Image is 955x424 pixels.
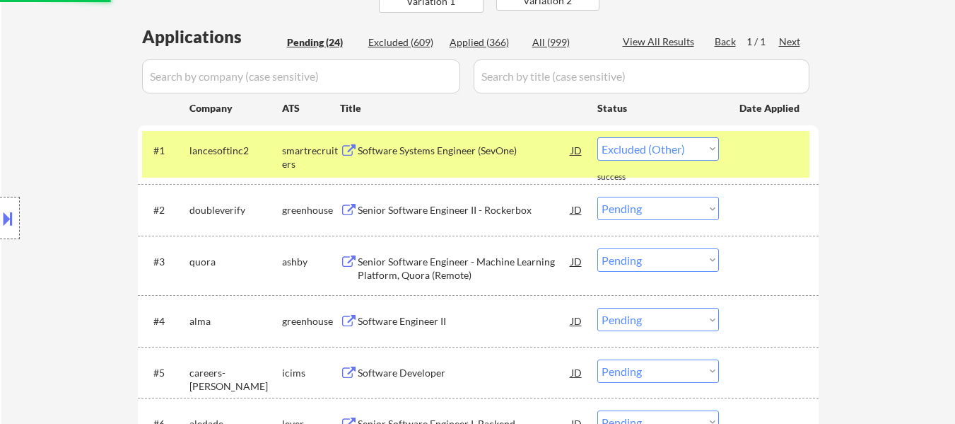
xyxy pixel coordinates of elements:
[474,59,809,93] input: Search by title (case sensitive)
[282,144,340,171] div: smartrecruiters
[739,101,802,115] div: Date Applied
[532,35,603,50] div: All (999)
[282,255,340,269] div: ashby
[715,35,737,49] div: Back
[358,366,571,380] div: Software Developer
[282,101,340,115] div: ATS
[597,95,719,120] div: Status
[358,314,571,328] div: Software Engineer II
[142,28,282,45] div: Applications
[746,35,779,49] div: 1 / 1
[358,203,571,217] div: Senior Software Engineer II - Rockerbox
[623,35,698,49] div: View All Results
[142,59,460,93] input: Search by company (case sensitive)
[368,35,439,50] div: Excluded (609)
[570,308,584,333] div: JD
[570,248,584,274] div: JD
[287,35,358,50] div: Pending (24)
[570,360,584,385] div: JD
[153,366,178,380] div: #5
[358,144,571,158] div: Software Systems Engineer (SevOne)
[597,171,654,183] div: success
[450,35,520,50] div: Applied (366)
[282,314,340,328] div: greenhouse
[358,255,571,282] div: Senior Software Engineer - Machine Learning Platform, Quora (Remote)
[282,203,340,217] div: greenhouse
[189,366,282,394] div: careers-[PERSON_NAME]
[779,35,802,49] div: Next
[340,101,584,115] div: Title
[570,137,584,163] div: JD
[282,366,340,380] div: icims
[570,197,584,222] div: JD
